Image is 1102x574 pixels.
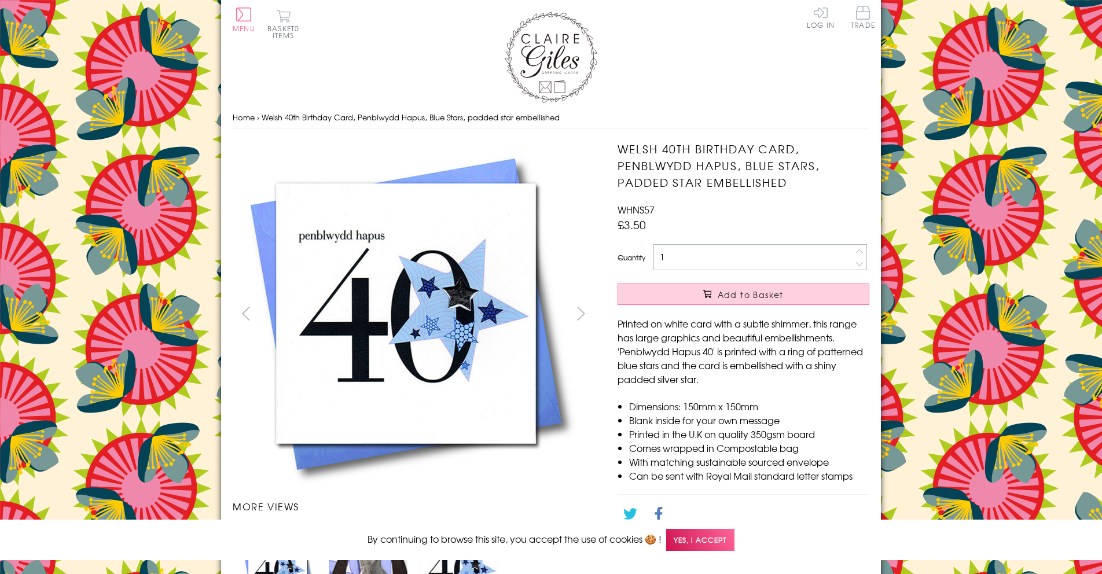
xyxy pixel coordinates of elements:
span: Add to Basket [718,289,784,300]
li: Comes wrapped in Compostable bag [629,441,869,455]
li: Can be sent with Royal Mail standard letter stamps [629,469,869,483]
li: Blank inside for your own message [629,413,869,427]
span: 0 items [273,23,299,41]
button: prev [233,300,259,326]
button: Menu [233,8,255,32]
p: Printed on white card with a subtle shimmer, this range has large graphics and beautiful embellis... [618,317,869,386]
h1: Welsh 40th Birthday Card, Penblwydd Hapus, Blue Stars, padded star embellished [618,141,869,190]
span: Menu [233,23,255,34]
li: Printed in the U.K on quality 350gsm board [629,427,869,441]
h3: More views [233,499,594,513]
img: Claire Giles Greetings Cards [505,12,597,103]
img: Welsh 40th Birthday Card, Penblwydd Hapus, Blue Stars, padded star embellished [233,141,580,488]
span: WHNS57 [618,203,655,216]
button: Basket0 items [267,9,299,39]
a: Log In [807,6,835,28]
button: next [568,300,594,326]
label: Quantity [618,252,645,263]
span: › [257,112,259,123]
span: Welsh 40th Birthday Card, Penblwydd Hapus, Blue Stars, padded star embellished [262,112,560,123]
a: Trade [851,6,875,31]
span: Trade [851,6,875,28]
button: Add to Basket [618,284,869,305]
a: Home [233,112,255,123]
span: Yes, I accept [666,529,734,551]
nav: breadcrumbs [233,106,869,130]
li: Dimensions: 150mm x 150mm [629,399,869,413]
span: £3.50 [618,216,646,233]
li: With matching sustainable sourced envelope [629,455,869,469]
